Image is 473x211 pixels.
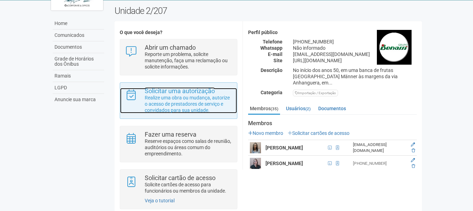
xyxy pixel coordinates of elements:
a: Fazer uma reserva Reserve espaços como salas de reunião, auditórios ou áreas comum do empreendime... [125,131,232,157]
strong: Fazer uma reserva [145,131,196,138]
div: [EMAIL_ADDRESS][DOMAIN_NAME] [353,142,406,154]
p: Reserve espaços como salas de reunião, auditórios ou áreas comum do empreendimento. [145,138,232,157]
strong: Membros [248,120,417,127]
p: Reporte um problema, solicite manutenção, faça uma reclamação ou solicite informações. [145,51,232,70]
strong: Telefone [263,39,282,44]
strong: Descrição [261,67,282,73]
h4: Perfil público [248,30,417,35]
strong: [PERSON_NAME] [265,161,303,166]
a: Home [53,18,104,30]
a: Veja o tutorial [145,198,175,203]
div: [PHONE_NUMBER] [288,39,422,45]
strong: Categoria [261,90,282,95]
strong: Solicitar uma autorização [145,87,215,95]
div: No início dos anos 50, em uma banca de frutas [GEOGRAPHIC_DATA] Männer às margens da via Anhangue... [288,67,422,86]
img: user.png [250,142,261,153]
strong: Site [273,58,282,63]
a: Editar membro [411,158,415,163]
strong: Solicitar cartão de acesso [145,174,216,181]
a: Documentos [316,103,348,114]
a: Excluir membro [412,164,415,169]
strong: Abrir um chamado [145,44,196,51]
h2: Unidade 2/207 [115,6,422,16]
a: Solicitar uma autorização Realize uma obra ou mudança, autorize o acesso de prestadores de serviç... [125,88,232,113]
img: business.png [377,30,412,65]
p: Realize uma obra ou mudança, autorize o acesso de prestadores de serviço e convidados para sua un... [145,95,232,113]
strong: Whatsapp [260,45,282,51]
a: Membros(35) [248,103,280,115]
a: Solicitar cartão de acesso Solicite cartões de acesso para funcionários ou membros da unidade. [125,175,232,194]
a: Novo membro [248,130,283,136]
a: LGPD [53,82,104,94]
a: Ramais [53,70,104,82]
div: [EMAIL_ADDRESS][DOMAIN_NAME] [288,51,422,57]
strong: E-mail [268,51,282,57]
small: (35) [271,106,278,111]
p: Solicite cartões de acesso para funcionários ou membros da unidade. [145,181,232,194]
a: Excluir membro [412,148,415,153]
a: Documentos [53,41,104,53]
h4: O que você deseja? [120,30,237,35]
small: (2) [305,106,311,111]
img: user.png [250,158,261,169]
a: Anuncie sua marca [53,94,104,105]
a: Grade de Horários dos Ônibus [53,53,104,70]
a: Abrir um chamado Reporte um problema, solicite manutenção, faça uma reclamação ou solicite inform... [125,44,232,70]
div: [URL][DOMAIN_NAME] [288,57,422,64]
div: Importação / Exportação [293,90,338,96]
div: Não informado [288,45,422,51]
div: [PHONE_NUMBER] [353,161,406,167]
a: Usuários(2) [284,103,312,114]
a: Editar membro [411,142,415,147]
strong: [PERSON_NAME] [265,145,303,151]
a: Solicitar cartões de acesso [288,130,349,136]
a: Comunicados [53,30,104,41]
